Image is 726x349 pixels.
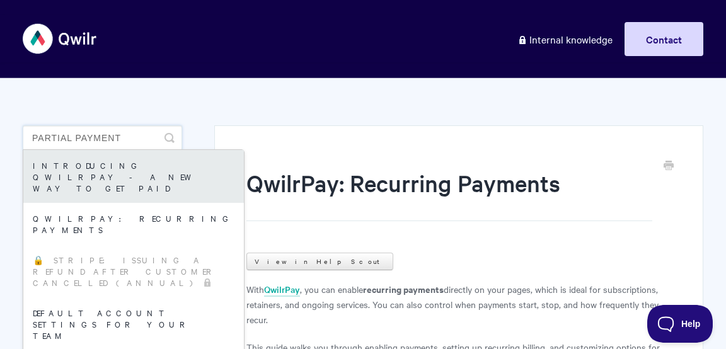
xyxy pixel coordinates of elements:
a: 🔒 Stripe: Issuing a refund after customer cancelled (annual) [23,244,244,297]
h1: QwilrPay: Recurring Payments [246,167,652,221]
a: Internal knowledge [508,22,622,56]
a: QwilrPay [264,283,300,297]
input: Search [23,125,182,151]
a: Contact [625,22,703,56]
strong: recurring payments [363,282,444,295]
iframe: Toggle Customer Support [647,305,713,343]
img: Qwilr Help Center [23,15,98,62]
a: Print this Article [664,159,674,173]
a: QwilrPay: Recurring Payments [23,203,244,244]
a: Introducing QwilrPay - A New Way to Get Paid [23,150,244,203]
a: View in Help Scout [246,253,393,270]
p: With , you can enable directly on your pages, which is ideal for subscriptions, retainers, and on... [246,282,671,327]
